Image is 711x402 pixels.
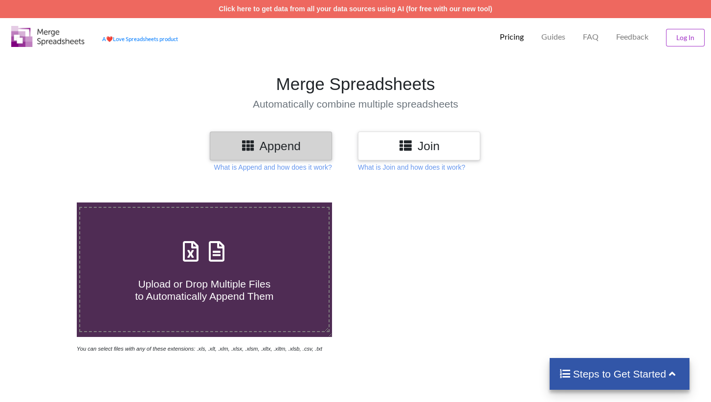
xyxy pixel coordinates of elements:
a: AheartLove Spreadsheets product [102,36,178,42]
span: Upload or Drop Multiple Files to Automatically Append Them [135,278,273,302]
p: Pricing [500,32,524,42]
img: Logo.png [11,26,85,47]
h3: Join [365,139,473,153]
span: heart [106,36,113,42]
a: Click here to get data from all your data sources using AI (for free with our new tool) [219,5,492,13]
h3: Append [217,139,325,153]
p: What is Append and how does it work? [214,162,332,172]
button: Log In [666,29,705,46]
i: You can select files with any of these extensions: .xls, .xlt, .xlm, .xlsx, .xlsm, .xltx, .xltm, ... [77,346,322,352]
p: What is Join and how does it work? [358,162,465,172]
p: Guides [541,32,565,42]
p: FAQ [583,32,599,42]
h4: Steps to Get Started [559,368,680,380]
span: Feedback [616,33,648,41]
